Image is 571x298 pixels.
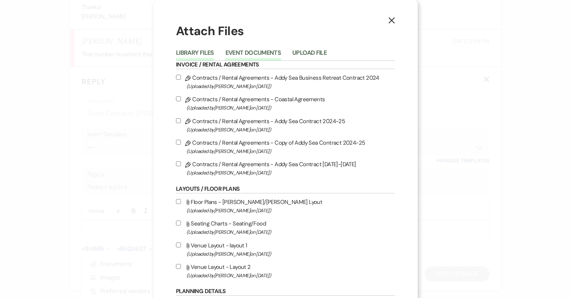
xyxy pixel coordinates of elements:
label: Contracts / Rental Agreements - Addy Sea Contract [DATE]-[DATE] [176,159,395,177]
span: (Uploaded by [PERSON_NAME] on [DATE] ) [187,125,395,134]
input: Contracts / Rental Agreements - Coastal Agreements(Uploaded by[PERSON_NAME]on [DATE]) [176,96,181,101]
label: Venue Layout - Layout 2 [176,262,395,280]
input: Contracts / Rental Agreements - Addy Sea Contract [DATE]-[DATE](Uploaded by[PERSON_NAME]on [DATE]) [176,161,181,166]
h6: Layouts / Floor Plans [176,185,395,193]
input: Contracts / Rental Agreements - Copy of Addy Sea Contract 2024-25(Uploaded by[PERSON_NAME]on [DATE]) [176,140,181,145]
input: Floor Plans - [PERSON_NAME]/[PERSON_NAME] Lyout(Uploaded by[PERSON_NAME]on [DATE]) [176,199,181,204]
h6: Planning Details [176,287,395,296]
label: Contracts / Rental Agreements - Coastal Agreements [176,94,395,112]
h1: Attach Files [176,23,395,40]
label: Venue Layout - layout 1 [176,241,395,258]
label: Contracts / Rental Agreements - Addy Sea Contract 2024-25 [176,116,395,134]
button: Upload File [292,50,327,60]
span: (Uploaded by [PERSON_NAME] on [DATE] ) [187,103,395,112]
input: Venue Layout - Layout 2(Uploaded by[PERSON_NAME]on [DATE]) [176,264,181,269]
input: Contracts / Rental Agreements - Addy Sea Contract 2024-25(Uploaded by[PERSON_NAME]on [DATE]) [176,118,181,123]
span: (Uploaded by [PERSON_NAME] on [DATE] ) [187,271,395,280]
span: (Uploaded by [PERSON_NAME] on [DATE] ) [187,228,395,236]
span: (Uploaded by [PERSON_NAME] on [DATE] ) [187,82,395,91]
h6: Invoice / Rental Agreements [176,61,395,69]
input: Seating Charts - Seating/Food(Uploaded by[PERSON_NAME]on [DATE]) [176,221,181,225]
input: Contracts / Rental Agreements - Addy Sea Business Retreat Contract 2024(Uploaded by[PERSON_NAME]o... [176,75,181,80]
button: Library Files [176,50,214,60]
label: Contracts / Rental Agreements - Addy Sea Business Retreat Contract 2024 [176,73,395,91]
span: (Uploaded by [PERSON_NAME] on [DATE] ) [187,147,395,156]
button: Event Documents [225,50,281,60]
input: Venue Layout - layout 1(Uploaded by[PERSON_NAME]on [DATE]) [176,242,181,247]
span: (Uploaded by [PERSON_NAME] on [DATE] ) [187,206,395,215]
span: (Uploaded by [PERSON_NAME] on [DATE] ) [187,250,395,258]
label: Contracts / Rental Agreements - Copy of Addy Sea Contract 2024-25 [176,138,395,156]
label: Seating Charts - Seating/Food [176,219,395,236]
label: Floor Plans - [PERSON_NAME]/[PERSON_NAME] Lyout [176,197,395,215]
span: (Uploaded by [PERSON_NAME] on [DATE] ) [187,168,395,177]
